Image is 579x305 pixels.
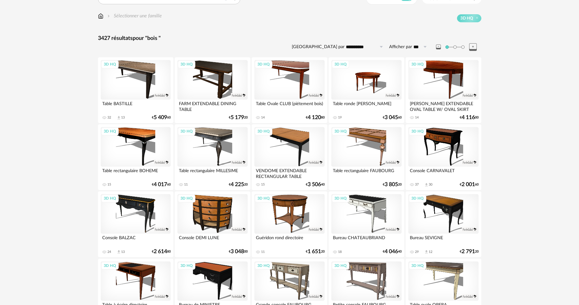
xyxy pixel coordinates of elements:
[332,60,349,68] div: 3D HQ
[229,250,248,254] div: € 00
[255,60,272,68] div: 3D HQ
[154,250,167,254] span: 2 614
[101,262,119,270] div: 3D HQ
[177,100,247,112] div: FARM EXTENDABLE DINING TABLE
[261,183,265,187] div: 15
[154,183,167,187] span: 4 017
[106,12,162,20] div: Sélectionner une famille
[408,100,478,112] div: [PERSON_NAME] EXTENDABLE OVAL TABLE W/ OVAL SKIRT
[177,167,247,179] div: Table rectangulaire MILLESIME
[385,115,398,120] span: 3 045
[154,115,167,120] span: 5 409
[306,115,325,120] div: € 80
[231,183,244,187] span: 4 225
[117,250,121,254] span: Download icon
[389,44,412,50] label: Afficher par
[175,191,250,257] a: 3D HQ Console DEMI LUNE €3 04800
[329,124,404,190] a: 3D HQ Table rectangulaire FAUBOURG €3 80520
[98,12,103,20] img: svg+xml;base64,PHN2ZyB3aWR0aD0iMTYiIGhlaWdodD0iMTciIHZpZXdCb3g9IjAgMCAxNiAxNyIgZmlsbD0ibm9uZSIgeG...
[101,127,119,135] div: 3D HQ
[308,115,321,120] span: 4 120
[338,115,342,120] div: 19
[101,234,171,246] div: Console BALZAC
[101,167,171,179] div: Table rectangulaire BOHEME
[329,57,404,123] a: 3D HQ Table ronde [PERSON_NAME] 19 €3 04560
[101,60,119,68] div: 3D HQ
[229,115,248,120] div: € 20
[415,183,419,187] div: 37
[409,127,426,135] div: 3D HQ
[101,100,171,112] div: Table BASTILLE
[415,250,419,254] div: 29
[106,12,111,20] img: svg+xml;base64,PHN2ZyB3aWR0aD0iMTYiIGhlaWdodD0iMTYiIHZpZXdCb3g9IjAgMCAxNiAxNiIgZmlsbD0ibm9uZSIgeG...
[460,16,473,21] span: 3D HQ
[385,183,398,187] span: 3 805
[409,262,426,270] div: 3D HQ
[406,191,481,257] a: 3D HQ Bureau SEVIGNE 29 Download icon 12 €2 79120
[107,250,111,254] div: 24
[406,57,481,123] a: 3D HQ [PERSON_NAME] EXTENDABLE OVAL TABLE W/ OVAL SKIRT 14 €4 11600
[254,100,324,112] div: Table Ovale CLUB (piétement bois)
[255,194,272,202] div: 3D HQ
[252,124,327,190] a: 3D HQ VENDOME EXTENDABLE RECTANGULAR TABLE 15 €3 50640
[383,250,402,254] div: € 40
[331,234,401,246] div: Bureau CHATEAUBRIAND
[385,250,398,254] span: 4 046
[178,60,195,68] div: 3D HQ
[429,183,432,187] div: 30
[133,36,161,41] span: pour "bois "
[107,183,111,187] div: 15
[255,262,272,270] div: 3D HQ
[383,115,402,120] div: € 60
[406,124,481,190] a: 3D HQ Console CARNAVALET 37 Download icon 30 €2 00160
[460,115,479,120] div: € 00
[98,57,173,123] a: 3D HQ Table BASTILLE 32 Download icon 13 €5 40960
[255,127,272,135] div: 3D HQ
[306,183,325,187] div: € 40
[117,115,121,120] span: Download icon
[98,35,481,42] div: 3427 résultats
[254,234,324,246] div: Guéridon rond directoire
[332,127,349,135] div: 3D HQ
[292,44,344,50] label: [GEOGRAPHIC_DATA] par
[424,250,429,254] span: Download icon
[177,234,247,246] div: Console DEMI LUNE
[101,194,119,202] div: 3D HQ
[231,115,244,120] span: 5 179
[252,191,327,257] a: 3D HQ Guéridon rond directoire 11 €1 65120
[383,183,402,187] div: € 20
[332,262,349,270] div: 3D HQ
[175,57,250,123] a: 3D HQ FARM EXTENDABLE DINING TABLE €5 17920
[332,194,349,202] div: 3D HQ
[460,250,479,254] div: € 20
[338,250,342,254] div: 18
[460,183,479,187] div: € 60
[462,115,475,120] span: 4 116
[252,57,327,123] a: 3D HQ Table Ovale CLUB (piétement bois) 14 €4 12080
[331,100,401,112] div: Table ronde [PERSON_NAME]
[408,234,478,246] div: Bureau SEVIGNE
[178,262,195,270] div: 3D HQ
[261,250,265,254] div: 11
[306,250,325,254] div: € 20
[98,191,173,257] a: 3D HQ Console BALZAC 24 Download icon 13 €2 61480
[231,250,244,254] span: 3 048
[409,60,426,68] div: 3D HQ
[98,124,173,190] a: 3D HQ Table rectangulaire BOHEME 15 €4 01760
[107,115,111,120] div: 32
[175,124,250,190] a: 3D HQ Table rectangulaire MILLESIME 11 €4 22520
[261,115,265,120] div: 14
[415,115,419,120] div: 14
[462,250,475,254] span: 2 791
[121,250,125,254] div: 13
[121,115,125,120] div: 13
[424,183,429,187] span: Download icon
[408,167,478,179] div: Console CARNAVALET
[462,183,475,187] span: 2 001
[152,183,171,187] div: € 60
[329,191,404,257] a: 3D HQ Bureau CHATEAUBRIAND 18 €4 04640
[308,183,321,187] span: 3 506
[429,250,432,254] div: 12
[308,250,321,254] span: 1 651
[152,250,171,254] div: € 80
